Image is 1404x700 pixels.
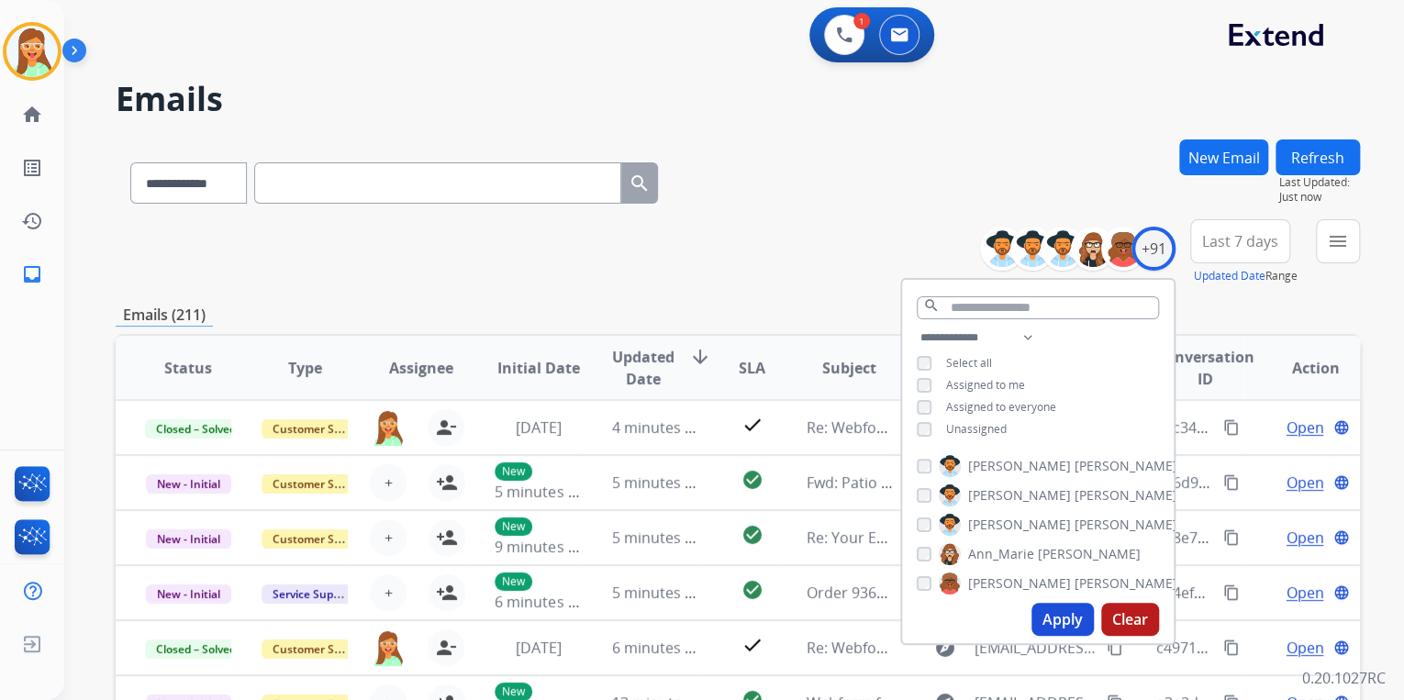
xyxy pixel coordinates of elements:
[1276,139,1360,175] button: Refresh
[515,417,561,438] span: [DATE]
[495,482,593,502] span: 5 minutes ago
[1031,603,1094,636] button: Apply
[1075,457,1177,475] span: [PERSON_NAME]
[1223,474,1240,491] mat-icon: content_copy
[1333,419,1350,436] mat-icon: language
[806,472,917,493] span: Fwd: Patio Chair
[739,357,765,379] span: SLA
[1075,516,1177,534] span: [PERSON_NAME]
[741,524,763,546] mat-icon: check_circle
[806,583,933,603] span: Order 9364470215
[933,637,955,659] mat-icon: explore
[1243,336,1360,400] th: Action
[384,472,393,494] span: +
[21,157,43,179] mat-icon: list_alt
[436,527,458,549] mat-icon: person_add
[146,529,231,549] span: New - Initial
[1190,219,1290,263] button: Last 7 days
[496,357,579,379] span: Initial Date
[436,582,458,604] mat-icon: person_add
[495,462,532,481] p: New
[923,297,940,314] mat-icon: search
[1223,419,1240,436] mat-icon: content_copy
[806,417,1360,438] span: Re: Webform from [EMAIL_ADDRESS][PERSON_NAME][DOMAIN_NAME] on [DATE]
[1075,574,1177,593] span: [PERSON_NAME]
[612,638,710,658] span: 6 minutes ago
[21,263,43,285] mat-icon: inbox
[822,357,876,379] span: Subject
[629,172,651,194] mat-icon: search
[612,528,710,548] span: 5 minutes ago
[262,474,381,494] span: Customer Support
[262,639,381,659] span: Customer Support
[370,464,407,501] button: +
[1279,190,1360,205] span: Just now
[145,419,247,439] span: Closed – Solved
[262,529,381,549] span: Customer Support
[436,472,458,494] mat-icon: person_add
[164,357,212,379] span: Status
[741,634,763,656] mat-icon: check
[968,516,1071,534] span: [PERSON_NAME]
[974,637,1096,659] span: [EMAIL_ADDRESS][DOMAIN_NAME]
[389,357,453,379] span: Assignee
[1101,603,1159,636] button: Clear
[968,574,1071,593] span: [PERSON_NAME]
[612,583,710,603] span: 5 minutes ago
[968,545,1034,563] span: Ann_Marie
[741,469,763,491] mat-icon: check_circle
[1075,486,1177,505] span: [PERSON_NAME]
[371,409,406,446] img: agent-avatar
[1286,637,1323,659] span: Open
[968,486,1071,505] span: [PERSON_NAME]
[1202,238,1278,245] span: Last 7 days
[741,414,763,436] mat-icon: check
[1327,230,1349,252] mat-icon: menu
[1038,545,1141,563] span: [PERSON_NAME]
[384,527,393,549] span: +
[370,519,407,556] button: +
[371,629,406,666] img: agent-avatar
[116,81,1360,117] h2: Emails
[262,419,381,439] span: Customer Support
[1156,346,1254,390] span: Conversation ID
[384,582,393,604] span: +
[806,638,1246,658] span: Re: Webform from [EMAIL_ADDRESS][DOMAIN_NAME] on [DATE]
[21,210,43,232] mat-icon: history
[146,474,231,494] span: New - Initial
[946,355,992,371] span: Select all
[968,457,1071,475] span: [PERSON_NAME]
[1286,527,1323,549] span: Open
[515,638,561,658] span: [DATE]
[370,574,407,611] button: +
[1333,639,1350,656] mat-icon: language
[435,637,457,659] mat-icon: person_remove
[1286,582,1323,604] span: Open
[946,421,1007,437] span: Unassigned
[1223,584,1240,601] mat-icon: content_copy
[262,584,366,604] span: Service Support
[1286,417,1323,439] span: Open
[946,399,1056,415] span: Assigned to everyone
[853,13,870,29] div: 1
[1131,227,1176,271] div: +91
[946,377,1025,393] span: Assigned to me
[1223,639,1240,656] mat-icon: content_copy
[1333,529,1350,546] mat-icon: language
[6,26,58,77] img: avatar
[21,104,43,126] mat-icon: home
[1194,268,1298,283] span: Range
[435,417,457,439] mat-icon: person_remove
[612,417,710,438] span: 4 minutes ago
[495,592,593,612] span: 6 minutes ago
[1286,472,1323,494] span: Open
[1302,667,1386,689] p: 0.20.1027RC
[1223,529,1240,546] mat-icon: content_copy
[612,472,710,493] span: 5 minutes ago
[741,579,763,601] mat-icon: check_circle
[689,346,711,368] mat-icon: arrow_downward
[1194,269,1265,283] button: Updated Date
[1333,584,1350,601] mat-icon: language
[146,584,231,604] span: New - Initial
[1279,175,1360,190] span: Last Updated:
